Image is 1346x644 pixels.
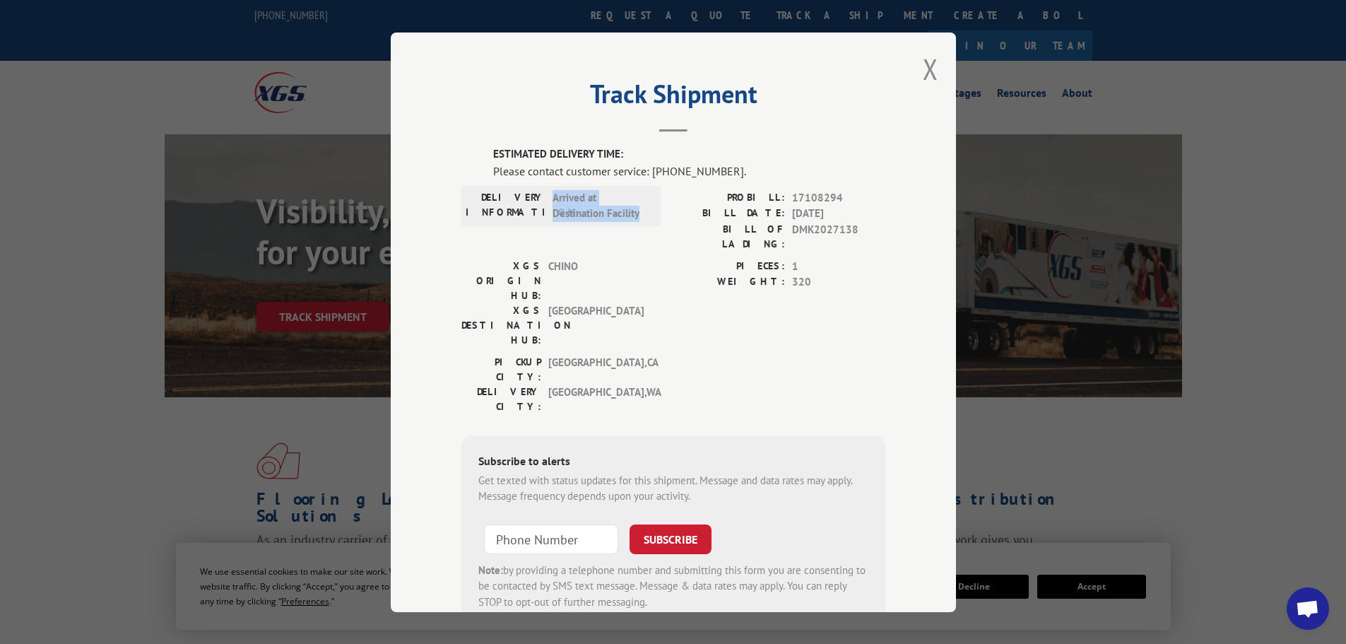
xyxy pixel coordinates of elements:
[493,146,885,163] label: ESTIMATED DELIVERY TIME:
[673,189,785,206] label: PROBILL:
[466,189,545,221] label: DELIVERY INFORMATION:
[484,524,618,554] input: Phone Number
[548,354,644,384] span: [GEOGRAPHIC_DATA] , CA
[792,258,885,274] span: 1
[673,258,785,274] label: PIECES:
[461,84,885,111] h2: Track Shipment
[478,452,868,472] div: Subscribe to alerts
[478,472,868,504] div: Get texted with status updates for this shipment. Message and data rates may apply. Message frequ...
[478,562,868,610] div: by providing a telephone number and submitting this form you are consenting to be contacted by SM...
[493,162,885,179] div: Please contact customer service: [PHONE_NUMBER].
[792,189,885,206] span: 17108294
[548,384,644,414] span: [GEOGRAPHIC_DATA] , WA
[478,563,503,576] strong: Note:
[548,303,644,347] span: [GEOGRAPHIC_DATA]
[673,206,785,222] label: BILL DATE:
[792,274,885,291] span: 320
[630,524,712,554] button: SUBSCRIBE
[673,274,785,291] label: WEIGHT:
[553,189,648,221] span: Arrived at Destination Facility
[461,354,541,384] label: PICKUP CITY:
[1287,587,1329,630] div: Open chat
[923,50,938,88] button: Close modal
[792,206,885,222] span: [DATE]
[461,303,541,347] label: XGS DESTINATION HUB:
[792,221,885,251] span: DMK2027138
[548,258,644,303] span: CHINO
[461,258,541,303] label: XGS ORIGIN HUB:
[673,221,785,251] label: BILL OF LADING:
[461,384,541,414] label: DELIVERY CITY:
